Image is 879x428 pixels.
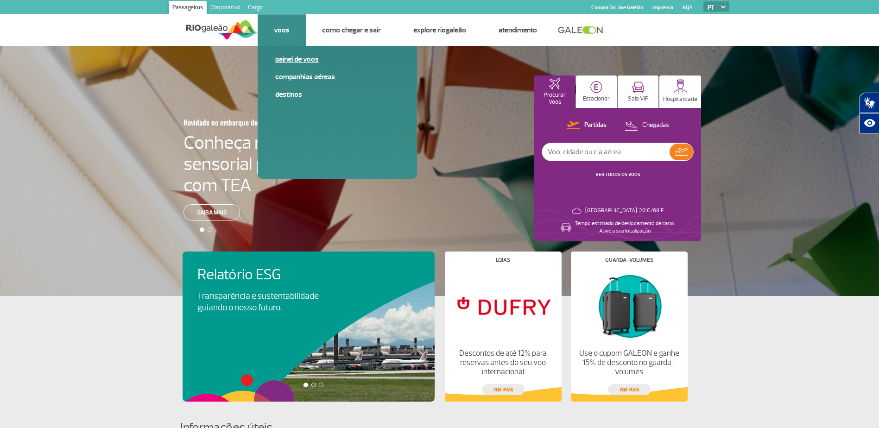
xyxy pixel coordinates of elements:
button: VER TODOS OS VOOS [593,171,643,178]
a: Companhias Aéreas [275,72,399,82]
a: Cargo [244,1,266,16]
p: Estacionar [583,95,610,102]
h4: Conheça nossa sala sensorial para passageiros com TEA [183,132,384,196]
a: Como chegar e sair [322,25,381,35]
a: veja mais [608,384,651,395]
a: Painel de voos [275,54,399,64]
div: Plugin de acessibilidade da Hand Talk. [860,93,879,133]
p: [GEOGRAPHIC_DATA]: 20°C/68°F [585,207,664,214]
p: Descontos de até 12% para reservas antes do seu voo internacional [452,349,553,377]
h3: Novidade no embarque doméstico [183,113,338,132]
p: Procurar Voos [539,92,570,106]
h4: Lojas [496,258,510,263]
button: Abrir tradutor de língua de sinais. [860,93,879,113]
a: Atendimento [499,25,537,35]
h4: Guarda-volumes [605,258,653,263]
a: Explore RIOgaleão [413,25,466,35]
a: Imprensa [652,5,673,11]
p: Use o cupom GALEON e ganhe 15% de desconto no guarda-volumes [578,349,679,377]
p: Sala VIP [628,95,649,102]
button: Hospitalidade [659,76,701,108]
a: Passageiros [169,1,207,16]
a: Compra On-line GaleOn [591,5,643,11]
a: VER TODOS OS VOOS [595,171,640,177]
input: Voo, cidade ou cia aérea [542,143,670,161]
p: Tempo estimado de deslocamento de carro: Ative a sua localização [575,220,675,235]
h4: Relatório ESG [197,266,345,283]
a: Corporativo [207,1,244,16]
img: Guarda-volumes [578,270,679,341]
a: Destinos [275,89,399,100]
img: vipRoom.svg [632,82,645,93]
p: Hospitalidade [663,96,697,103]
button: Partidas [564,120,609,132]
a: Saiba mais [183,204,240,220]
img: carParkingHome.svg [590,81,602,93]
button: Chegadas [622,120,672,132]
a: veja mais [482,384,525,395]
img: hospitality.svg [673,79,688,94]
a: RQS [683,5,693,11]
p: Chegadas [642,121,669,130]
a: Relatório ESGTransparência e sustentabilidade guiando o nosso futuro. [197,266,420,314]
a: Voos [274,25,290,35]
p: Partidas [584,121,607,130]
button: Abrir recursos assistivos. [860,113,879,133]
img: Lojas [452,270,553,341]
button: Estacionar [576,76,617,108]
p: Transparência e sustentabilidade guiando o nosso futuro. [197,290,329,314]
img: airplaneHomeActive.svg [549,78,560,89]
button: Sala VIP [618,76,658,108]
button: Procurar Voos [534,76,575,108]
